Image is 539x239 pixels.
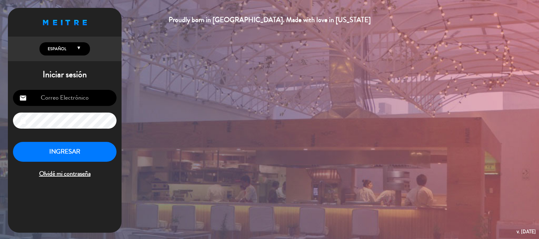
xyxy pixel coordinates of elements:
input: Correo Electrónico [13,90,117,106]
div: v. [DATE] [517,227,536,236]
button: INGRESAR [13,142,117,162]
h1: Iniciar sesión [8,69,122,80]
i: lock [19,117,27,125]
span: Español [46,46,66,52]
i: email [19,94,27,102]
span: Olvidé mi contraseña [13,169,117,179]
